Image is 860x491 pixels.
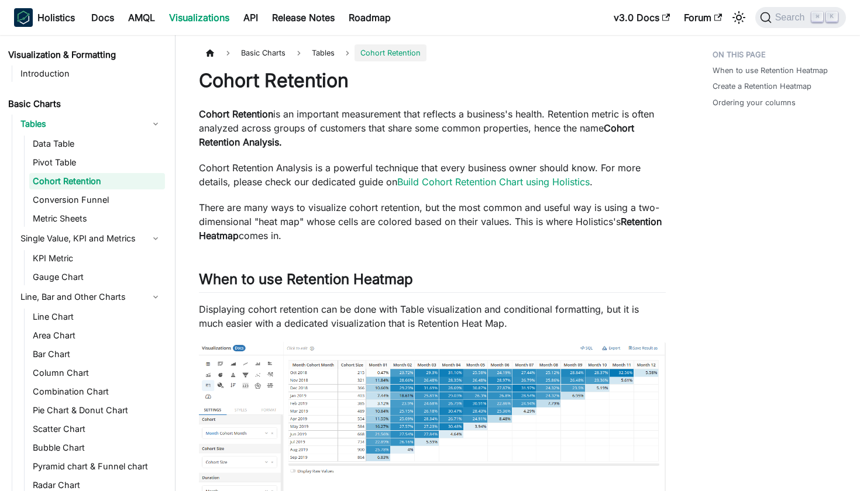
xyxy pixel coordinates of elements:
span: Search [772,12,812,23]
a: Combination Chart [29,383,165,400]
a: Pivot Table [29,154,165,171]
a: Docs [84,8,121,27]
a: When to use Retention Heatmap [713,65,828,76]
a: Visualization & Formatting [5,47,165,63]
h2: When to use Retention Heatmap [199,271,666,293]
b: Holistics [37,11,75,25]
a: Conversion Funnel [29,192,165,208]
span: Cohort Retention [355,44,426,61]
a: Single Value, KPI and Metrics [17,229,165,248]
a: HolisticsHolistics [14,8,75,27]
a: Pie Chart & Donut Chart [29,402,165,419]
a: Bubble Chart [29,440,165,456]
a: Introduction [17,65,165,82]
span: Tables [306,44,340,61]
a: Roadmap [342,8,398,27]
a: Cohort Retention [29,173,165,189]
a: Column Chart [29,365,165,381]
a: v3.0 Docs [607,8,677,27]
a: Create a Retention Heatmap [713,81,811,92]
a: API [236,8,265,27]
a: Build Cohort Retention Chart using Holistics [397,176,590,188]
a: KPI Metric [29,250,165,267]
a: Data Table [29,136,165,152]
a: Release Notes [265,8,342,27]
p: is an important measurement that reflects a business's health. Retention metric is often analyzed... [199,107,666,149]
a: Forum [677,8,729,27]
a: AMQL [121,8,162,27]
button: Search (Command+K) [755,7,846,28]
strong: Cohort Retention [199,108,273,120]
a: Visualizations [162,8,236,27]
a: Gauge Chart [29,269,165,285]
img: Holistics [14,8,33,27]
a: Bar Chart [29,346,165,362]
a: Pyramid chart & Funnel chart [29,458,165,475]
span: Basic Charts [235,44,291,61]
p: Displaying cohort retention can be done with Table visualization and conditional formatting, but ... [199,302,666,330]
a: Tables [17,115,165,133]
a: Metric Sheets [29,210,165,227]
a: Area Chart [29,327,165,344]
nav: Breadcrumbs [199,44,666,61]
a: Line Chart [29,309,165,325]
p: There are many ways to visualize cohort retention, but the most common and useful way is using a ... [199,200,666,243]
kbd: K [826,12,838,22]
p: Cohort Retention Analysis is a powerful technique that every business owner should know. For more... [199,161,666,189]
kbd: ⌘ [811,12,823,22]
a: Scatter Chart [29,421,165,437]
button: Switch between dark and light mode (currently light mode) [730,8,748,27]
a: Line, Bar and Other Charts [17,288,165,306]
a: Home page [199,44,221,61]
a: Ordering your columns [713,97,796,108]
h1: Cohort Retention [199,69,666,92]
a: Basic Charts [5,96,165,112]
